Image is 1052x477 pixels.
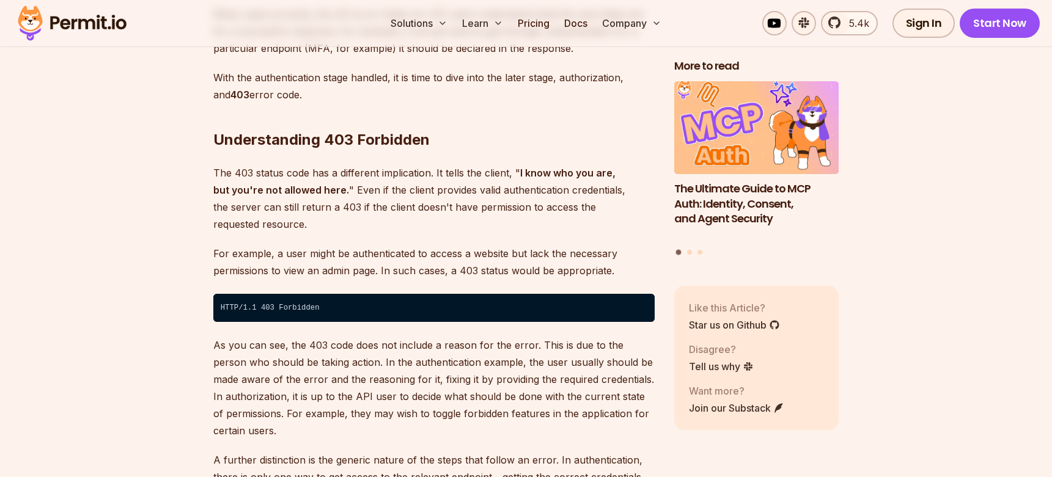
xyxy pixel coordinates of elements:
[674,81,839,257] div: Posts
[689,341,754,356] p: Disagree?
[674,81,839,242] a: The Ultimate Guide to MCP Auth: Identity, Consent, and Agent SecurityThe Ultimate Guide to MCP Au...
[674,81,839,242] li: 1 of 3
[513,11,554,35] a: Pricing
[457,11,508,35] button: Learn
[960,9,1040,38] a: Start Now
[676,249,682,255] button: Go to slide 1
[689,400,784,415] a: Join our Substack
[697,249,702,254] button: Go to slide 3
[892,9,955,38] a: Sign In
[559,11,592,35] a: Docs
[689,300,780,315] p: Like this Article?
[689,317,780,332] a: Star us on Github
[689,359,754,373] a: Tell us why
[213,337,655,439] p: As you can see, the 403 code does not include a reason for the error. This is due to the person w...
[213,294,655,322] code: HTTP/1.1 403 Forbidden
[674,59,839,74] h2: More to read
[842,16,869,31] span: 5.4k
[674,81,839,174] img: The Ultimate Guide to MCP Auth: Identity, Consent, and Agent Security
[687,249,692,254] button: Go to slide 2
[386,11,452,35] button: Solutions
[597,11,666,35] button: Company
[674,181,839,226] h3: The Ultimate Guide to MCP Auth: Identity, Consent, and Agent Security
[213,81,655,150] h2: Understanding 403 Forbidden
[230,89,249,101] strong: 403
[821,11,878,35] a: 5.4k
[213,164,655,233] p: The 403 status code has a different implication. It tells the client, " " Even if the client prov...
[213,245,655,279] p: For example, a user might be authenticated to access a website but lack the necessary permissions...
[12,2,132,44] img: Permit logo
[213,69,655,103] p: With the authentication stage handled, it is time to dive into the later stage, authorization, an...
[689,383,784,398] p: Want more?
